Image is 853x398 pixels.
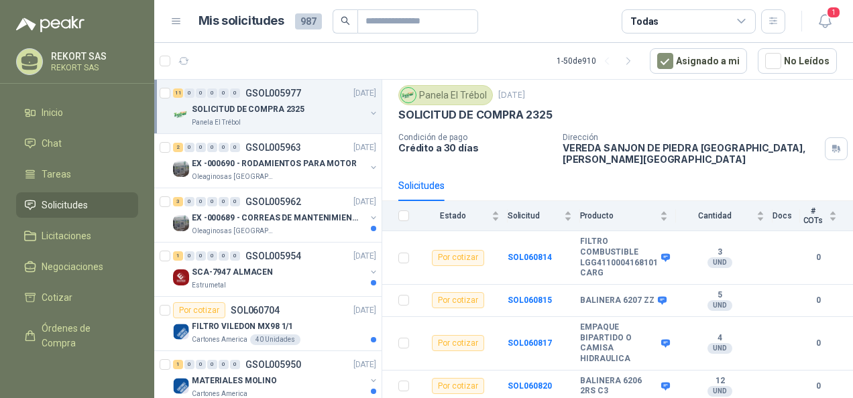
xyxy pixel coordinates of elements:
p: REKORT SAS [51,64,135,72]
span: Inicio [42,105,63,120]
div: 0 [219,143,229,152]
div: Por cotizar [432,250,484,266]
th: Solicitud [508,201,580,231]
p: FILTRO VILEDON MX98 1/1 [192,320,293,333]
span: 1 [826,6,841,19]
div: 1 [173,360,183,369]
th: Cantidad [676,201,773,231]
div: Por cotizar [432,378,484,394]
div: 0 [196,143,206,152]
b: 12 [676,376,765,387]
div: 0 [196,88,206,98]
div: UND [707,300,732,311]
span: # COTs [800,206,826,225]
div: 0 [184,88,194,98]
span: Chat [42,136,62,151]
span: Cantidad [676,211,754,220]
th: Docs [773,201,800,231]
p: Crédito a 30 días [398,142,552,153]
div: 0 [207,251,217,261]
b: 4 [676,333,765,344]
div: 0 [230,143,240,152]
p: MATERIALES MOLINO [192,375,277,387]
p: [DATE] [353,358,376,371]
a: Cotizar [16,285,138,310]
div: 11 [173,88,183,98]
p: Estrumetal [192,280,226,291]
p: [DATE] [498,89,525,102]
button: No Leídos [758,48,837,74]
img: Company Logo [173,269,189,285]
div: 0 [207,197,217,206]
div: Panela El Trébol [398,85,493,105]
div: 0 [184,360,194,369]
img: Logo peakr [16,16,84,32]
p: SCA-7947 ALMACEN [192,266,273,279]
p: Dirección [563,133,819,142]
p: Panela El Trébol [192,117,241,128]
img: Company Logo [173,215,189,231]
div: 0 [207,360,217,369]
b: SOL060817 [508,338,552,348]
a: 1 0 0 0 0 0 GSOL005954[DATE] Company LogoSCA-7947 ALMACENEstrumetal [173,248,379,291]
span: Cotizar [42,290,72,305]
p: EX -000689 - CORREAS DE MANTENIMIENTO [192,212,359,224]
b: SOL060814 [508,253,552,262]
div: UND [707,386,732,397]
div: 0 [230,88,240,98]
p: GSOL005977 [245,88,301,98]
span: search [341,16,350,25]
p: [DATE] [353,141,376,154]
img: Company Logo [173,107,189,123]
button: 1 [813,9,837,34]
div: 0 [230,197,240,206]
b: 3 [676,247,765,258]
span: Licitaciones [42,228,91,243]
span: Estado [417,211,489,220]
p: [DATE] [353,87,376,100]
b: BALINERA 6207 ZZ [580,295,655,306]
a: Órdenes de Compra [16,316,138,356]
img: Company Logo [173,161,189,177]
p: GSOL005962 [245,197,301,206]
div: 0 [184,143,194,152]
div: 0 [196,360,206,369]
div: UND [707,343,732,354]
p: VEREDA SANJON DE PIEDRA [GEOGRAPHIC_DATA] , [PERSON_NAME][GEOGRAPHIC_DATA] [563,142,819,165]
a: Remisiones [16,361,138,387]
div: Por cotizar [432,335,484,351]
p: EX -000690 - RODAMIENTOS PARA MOTOR [192,157,357,170]
a: Tareas [16,161,138,187]
div: 0 [207,143,217,152]
p: GSOL005954 [245,251,301,261]
div: 1 - 50 de 910 [557,50,639,72]
p: GSOL005950 [245,360,301,369]
div: 0 [207,88,217,98]
div: 0 [196,197,206,206]
button: Asignado a mi [650,48,747,74]
span: Negociaciones [42,259,103,274]
th: Estado [417,201,508,231]
b: FILTRO COMBUSTIBLE LGG4110004168101 CARG [580,237,658,278]
b: 0 [800,251,837,264]
div: 0 [219,360,229,369]
a: 3 0 0 0 0 0 GSOL005962[DATE] Company LogoEX -000689 - CORREAS DE MANTENIMIENTOOleaginosas [GEOGRA... [173,194,379,237]
span: Tareas [42,167,71,182]
a: SOL060820 [508,381,552,391]
a: 2 0 0 0 0 0 GSOL005963[DATE] Company LogoEX -000690 - RODAMIENTOS PARA MOTOROleaginosas [GEOGRAPH... [173,139,379,182]
div: 0 [219,197,229,206]
div: Solicitudes [398,178,445,193]
span: Solicitud [508,211,561,220]
div: Por cotizar [173,302,225,318]
p: SOL060704 [231,306,280,315]
div: 1 [173,251,183,261]
img: Company Logo [173,378,189,394]
p: Oleaginosas [GEOGRAPHIC_DATA][PERSON_NAME] [192,226,276,237]
div: 0 [219,88,229,98]
div: 0 [219,251,229,261]
div: 0 [230,360,240,369]
th: # COTs [800,201,853,231]
a: SOL060815 [508,295,552,305]
p: SOLICITUD DE COMPRA 2325 [192,103,304,116]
